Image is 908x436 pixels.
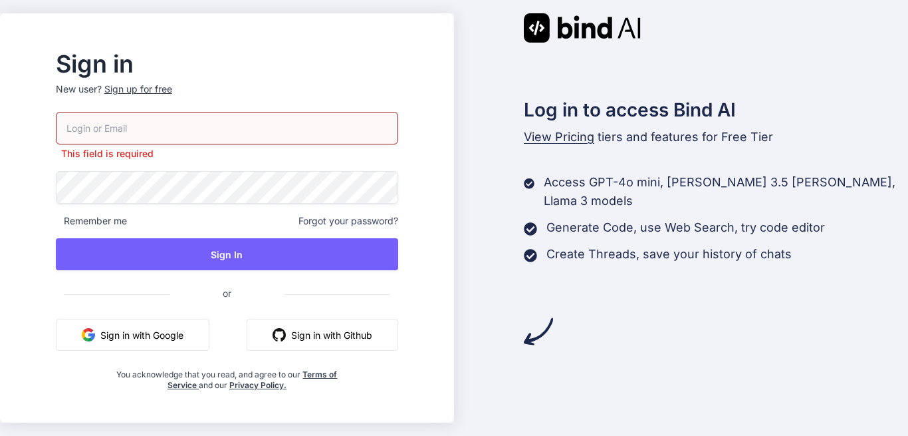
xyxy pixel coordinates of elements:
[56,238,398,270] button: Sign In
[273,328,286,341] img: github
[546,245,792,264] p: Create Threads, save your history of chats
[247,319,398,351] button: Sign in with Github
[229,380,286,390] a: Privacy Policy.
[82,328,95,341] img: google
[524,317,553,346] img: arrow
[524,13,641,43] img: Bind AI logo
[56,83,398,112] p: New user?
[56,214,127,228] span: Remember me
[56,147,398,160] p: This field is required
[546,218,825,237] p: Generate Code, use Web Search, try code editor
[56,112,398,144] input: Login or Email
[168,369,338,390] a: Terms of Service
[56,319,209,351] button: Sign in with Google
[104,83,172,96] div: Sign up for free
[113,361,342,391] div: You acknowledge that you read, and agree to our and our
[170,277,284,310] span: or
[524,128,908,146] p: tiers and features for Free Tier
[544,173,908,210] p: Access GPT-4o mini, [PERSON_NAME] 3.5 [PERSON_NAME], Llama 3 models
[298,214,398,228] span: Forgot your password?
[56,53,398,75] h2: Sign in
[524,96,908,124] h2: Log in to access Bind AI
[524,130,594,144] span: View Pricing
